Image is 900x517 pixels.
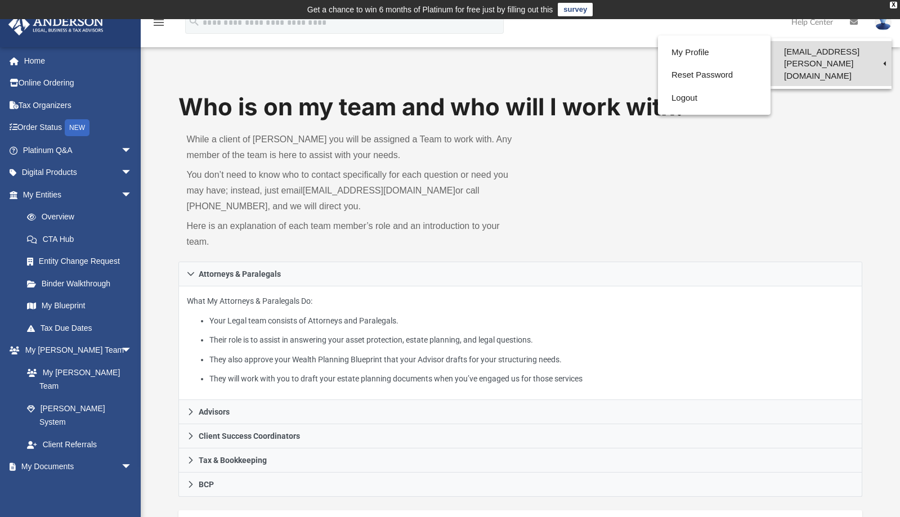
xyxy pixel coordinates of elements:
p: Here is an explanation of each team member’s role and an introduction to your team. [186,218,512,250]
p: What My Attorneys & Paralegals Do: [187,294,853,386]
div: Attorneys & Paralegals [178,286,862,401]
a: BCP [178,473,862,497]
a: Client Referrals [16,433,144,456]
img: User Pic [875,14,892,30]
a: Platinum Q&Aarrow_drop_down [8,139,149,161]
a: Tax Organizers [8,94,149,116]
a: Advisors [178,400,862,424]
a: Tax Due Dates [16,317,149,339]
a: Order StatusNEW [8,116,149,140]
a: Attorneys & Paralegals [178,262,862,286]
span: arrow_drop_down [121,139,144,162]
a: Entity Change Request [16,250,149,273]
a: My Entitiesarrow_drop_down [8,183,149,206]
li: Your Legal team consists of Attorneys and Paralegals. [209,314,854,328]
a: My [PERSON_NAME] Teamarrow_drop_down [8,339,144,362]
span: arrow_drop_down [121,456,144,479]
a: Binder Walkthrough [16,272,149,295]
a: survey [558,3,593,16]
a: [EMAIL_ADDRESS][PERSON_NAME][DOMAIN_NAME] [771,41,892,86]
span: Advisors [199,408,230,416]
li: Their role is to assist in answering your asset protection, estate planning, and legal questions. [209,333,854,347]
span: BCP [199,480,214,488]
a: [PERSON_NAME] System [16,397,144,433]
h1: Who is on my team and who will I work with: [178,91,862,124]
a: Online Ordering [8,72,149,95]
a: [EMAIL_ADDRESS][DOMAIN_NAME] [303,186,455,195]
a: Home [8,50,149,72]
p: You don’t need to know who to contact specifically for each question or need you may have; instea... [186,167,512,214]
img: Anderson Advisors Platinum Portal [5,14,107,35]
span: arrow_drop_down [121,183,144,206]
span: Client Success Coordinators [199,432,300,440]
a: Logout [658,87,771,110]
div: NEW [65,119,89,136]
div: Get a chance to win 6 months of Platinum for free just by filling out this [307,3,553,16]
span: arrow_drop_down [121,339,144,362]
i: search [188,15,200,28]
span: arrow_drop_down [121,161,144,185]
a: Overview [16,206,149,228]
a: menu [152,21,165,29]
a: My Profile [658,41,771,64]
li: They will work with you to draft your estate planning documents when you’ve engaged us for those ... [209,372,854,386]
a: Box [16,478,138,500]
a: Digital Productsarrow_drop_down [8,161,149,184]
li: They also approve your Wealth Planning Blueprint that your Advisor drafts for your structuring ne... [209,353,854,367]
a: My [PERSON_NAME] Team [16,361,138,397]
span: Attorneys & Paralegals [199,270,281,278]
span: Tax & Bookkeeping [199,456,267,464]
p: While a client of [PERSON_NAME] you will be assigned a Team to work with. Any member of the team ... [186,132,512,163]
div: close [890,2,897,8]
a: Reset Password [658,64,771,87]
i: menu [152,16,165,29]
a: My Blueprint [16,295,144,317]
a: My Documentsarrow_drop_down [8,456,144,478]
a: Tax & Bookkeeping [178,448,862,473]
a: CTA Hub [16,228,149,250]
a: Client Success Coordinators [178,424,862,448]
